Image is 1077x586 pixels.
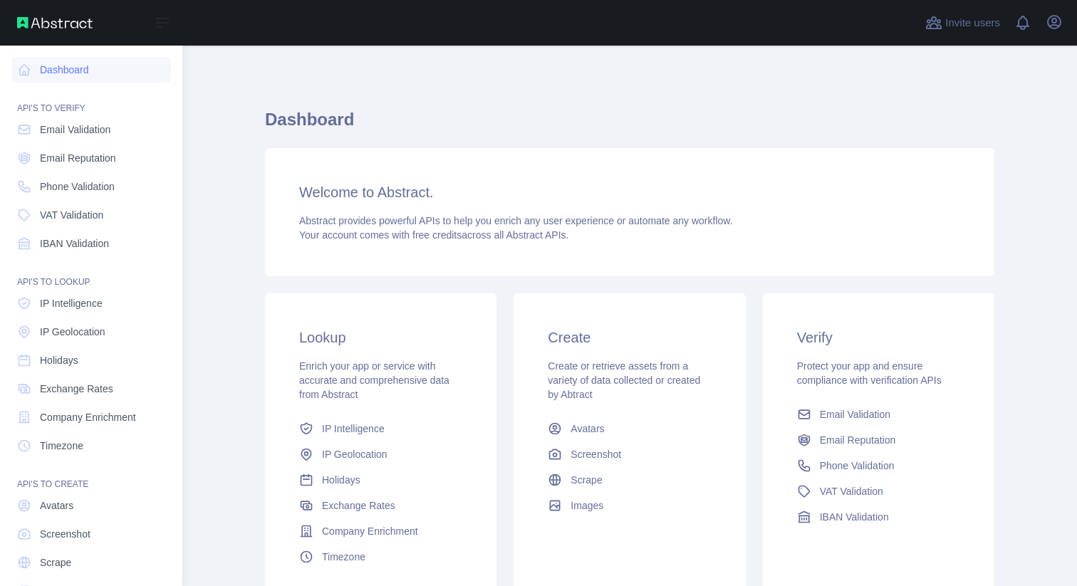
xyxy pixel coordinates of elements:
[11,57,171,83] a: Dashboard
[548,328,711,347] h3: Create
[11,319,171,345] a: IP Geolocation
[11,231,171,256] a: IBAN Validation
[11,404,171,430] a: Company Enrichment
[322,498,395,513] span: Exchange Rates
[322,447,387,461] span: IP Geolocation
[40,151,116,165] span: Email Reputation
[40,296,103,310] span: IP Intelligence
[542,441,717,467] a: Screenshot
[11,376,171,402] a: Exchange Rates
[11,259,171,288] div: API'S TO LOOKUP
[322,550,365,564] span: Timezone
[11,174,171,199] a: Phone Validation
[11,493,171,518] a: Avatars
[293,544,468,570] a: Timezone
[945,15,1000,31] span: Invite users
[11,550,171,575] a: Scrape
[571,473,602,487] span: Scrape
[542,467,717,493] a: Scrape
[791,402,966,427] a: Email Validation
[571,447,621,461] span: Screenshot
[293,518,468,544] a: Company Enrichment
[11,461,171,490] div: API'S TO CREATE
[40,498,73,513] span: Avatars
[791,453,966,478] a: Phone Validation
[11,521,171,547] a: Screenshot
[299,229,568,241] span: Your account comes with across all Abstract APIs.
[322,524,418,538] span: Company Enrichment
[542,416,717,441] a: Avatars
[542,493,717,518] a: Images
[11,145,171,171] a: Email Reputation
[797,360,942,386] span: Protect your app and ensure compliance with verification APIs
[11,85,171,114] div: API'S TO VERIFY
[791,427,966,453] a: Email Reputation
[548,360,700,400] span: Create or retrieve assets from a variety of data collected or created by Abtract
[11,291,171,316] a: IP Intelligence
[299,360,449,400] span: Enrich your app or service with accurate and comprehensive data from Abstract
[322,422,385,436] span: IP Intelligence
[820,484,883,498] span: VAT Validation
[571,498,603,513] span: Images
[922,11,1003,34] button: Invite users
[40,353,78,367] span: Holidays
[40,555,71,570] span: Scrape
[265,108,994,142] h1: Dashboard
[11,117,171,142] a: Email Validation
[293,493,468,518] a: Exchange Rates
[322,473,360,487] span: Holidays
[17,17,93,28] img: Abstract API
[11,202,171,228] a: VAT Validation
[820,407,890,422] span: Email Validation
[11,347,171,373] a: Holidays
[293,441,468,467] a: IP Geolocation
[40,236,109,251] span: IBAN Validation
[40,439,83,453] span: Timezone
[820,433,896,447] span: Email Reputation
[40,179,115,194] span: Phone Validation
[40,527,90,541] span: Screenshot
[11,433,171,459] a: Timezone
[412,229,462,241] span: free credits
[820,510,889,524] span: IBAN Validation
[40,325,105,339] span: IP Geolocation
[299,182,960,202] h3: Welcome to Abstract.
[571,422,604,436] span: Avatars
[40,208,103,222] span: VAT Validation
[293,467,468,493] a: Holidays
[40,410,136,424] span: Company Enrichment
[40,122,110,137] span: Email Validation
[299,328,462,347] h3: Lookup
[293,416,468,441] a: IP Intelligence
[299,215,733,226] span: Abstract provides powerful APIs to help you enrich any user experience or automate any workflow.
[820,459,895,473] span: Phone Validation
[797,328,960,347] h3: Verify
[791,504,966,530] a: IBAN Validation
[40,382,113,396] span: Exchange Rates
[791,478,966,504] a: VAT Validation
